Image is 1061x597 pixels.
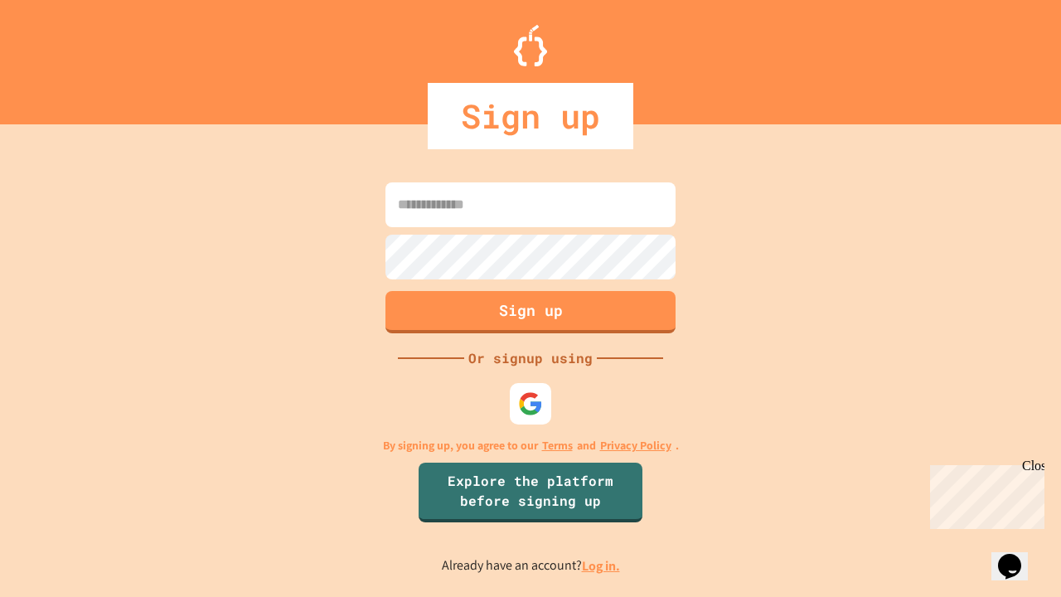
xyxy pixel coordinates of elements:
[464,348,597,368] div: Or signup using
[419,463,642,522] a: Explore the platform before signing up
[991,531,1044,580] iframe: chat widget
[542,437,573,454] a: Terms
[7,7,114,105] div: Chat with us now!Close
[385,291,676,333] button: Sign up
[514,25,547,66] img: Logo.svg
[923,459,1044,529] iframe: chat widget
[600,437,671,454] a: Privacy Policy
[582,557,620,575] a: Log in.
[442,556,620,576] p: Already have an account?
[518,391,543,416] img: google-icon.svg
[383,437,679,454] p: By signing up, you agree to our and .
[428,83,633,149] div: Sign up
